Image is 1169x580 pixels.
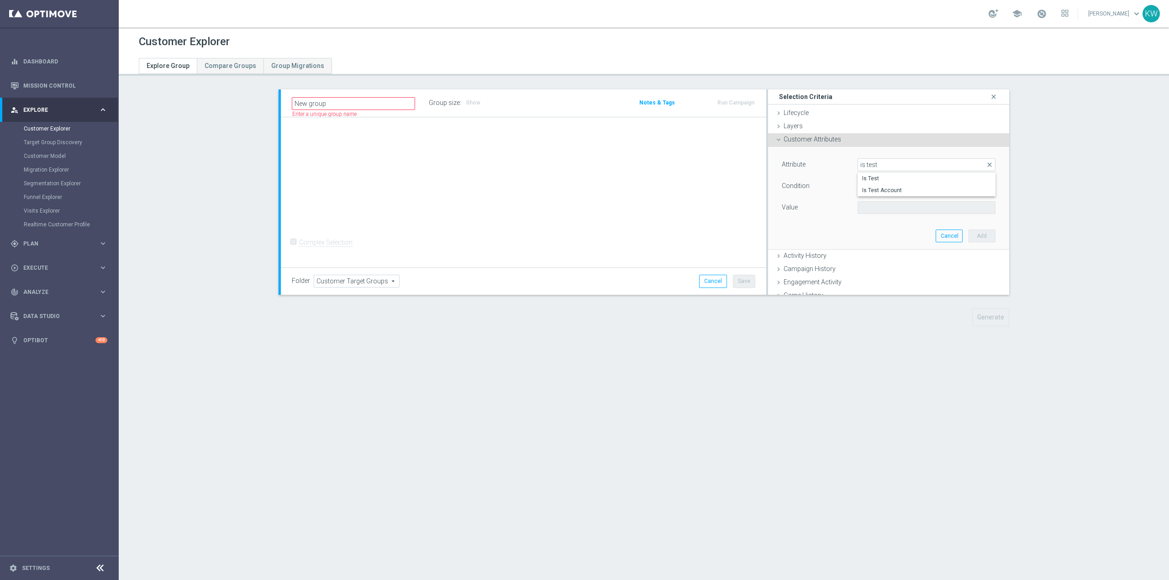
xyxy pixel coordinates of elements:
[24,207,95,214] a: Visits Explorer
[24,177,118,190] div: Segmentation Explorer
[862,175,991,182] span: Is Test
[99,287,107,296] i: keyboard_arrow_right
[10,106,108,114] button: person_search Explore keyboard_arrow_right
[205,62,256,69] span: Compare Groups
[11,57,19,66] i: equalizer
[638,98,676,108] button: Notes & Tags
[782,182,810,189] lable: Condition
[11,240,99,248] div: Plan
[9,564,17,572] i: settings
[23,241,99,246] span: Plan
[271,62,324,69] span: Group Migrations
[1012,9,1022,19] span: school
[1132,9,1142,19] span: keyboard_arrow_down
[1087,7,1143,21] a: [PERSON_NAME]keyboard_arrow_down
[292,110,357,118] label: Enter a unique group name
[24,204,118,218] div: Visits Explorer
[784,265,836,272] span: Campaign History
[23,73,107,98] a: Mission Control
[10,337,108,344] button: lightbulb Optibot +10
[24,180,95,187] a: Segmentation Explorer
[24,218,118,231] div: Realtime Customer Profile
[23,107,99,113] span: Explore
[784,122,803,130] span: Layers
[936,230,963,242] button: Cancel
[23,314,99,319] span: Data Studio
[11,264,19,272] i: play_circle_outline
[969,230,995,242] button: Add
[292,277,310,285] label: Folder
[699,275,727,287] button: Cancel
[24,125,95,132] a: Customer Explorer
[10,82,108,89] button: Mission Control
[147,62,190,69] span: Explore Group
[99,312,107,320] i: keyboard_arrow_right
[292,97,415,110] input: Enter a name for this target group
[24,163,118,177] div: Migration Explorer
[10,313,108,320] button: Data Studio keyboard_arrow_right
[24,149,118,163] div: Customer Model
[24,122,118,136] div: Customer Explorer
[24,166,95,173] a: Migration Explorer
[22,565,50,571] a: Settings
[784,252,827,259] span: Activity History
[782,161,806,168] lable: Attribute
[784,292,823,299] span: Game History
[24,190,118,204] div: Funnel Explorer
[733,275,755,287] button: Save
[11,264,99,272] div: Execute
[24,152,95,160] a: Customer Model
[862,187,991,194] span: Is Test Account
[99,263,107,272] i: keyboard_arrow_right
[11,288,19,296] i: track_changes
[782,203,798,211] label: Value
[139,58,332,74] ul: Tabs
[139,35,230,48] h1: Customer Explorer
[10,264,108,272] button: play_circle_outline Execute keyboard_arrow_right
[779,93,832,101] h3: Selection Criteria
[23,265,99,271] span: Execute
[11,73,107,98] div: Mission Control
[858,158,995,171] input: Quick find
[11,288,99,296] div: Analyze
[972,308,1009,326] button: Generate
[784,109,809,116] span: Lifecycle
[24,139,95,146] a: Target Group Discovery
[99,239,107,248] i: keyboard_arrow_right
[11,336,19,345] i: lightbulb
[299,238,353,247] label: Complex Selection
[784,278,842,286] span: Engagement Activity
[11,106,19,114] i: person_search
[460,99,461,107] label: :
[986,161,993,168] span: close
[11,312,99,320] div: Data Studio
[11,328,107,352] div: Optibot
[11,240,19,248] i: gps_fixed
[99,105,107,114] i: keyboard_arrow_right
[24,193,95,201] a: Funnel Explorer
[95,337,107,343] div: +10
[11,49,107,73] div: Dashboard
[10,288,108,296] button: track_changes Analyze keyboard_arrow_right
[23,49,107,73] a: Dashboard
[784,136,841,143] span: Customer Attributes
[989,91,998,103] i: close
[23,289,99,295] span: Analyze
[24,221,95,228] a: Realtime Customer Profile
[1143,5,1160,22] div: KW
[24,136,118,149] div: Target Group Discovery
[10,58,108,65] button: equalizer Dashboard
[429,99,460,107] label: Group size
[11,106,99,114] div: Explore
[10,240,108,247] button: gps_fixed Plan keyboard_arrow_right
[23,328,95,352] a: Optibot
